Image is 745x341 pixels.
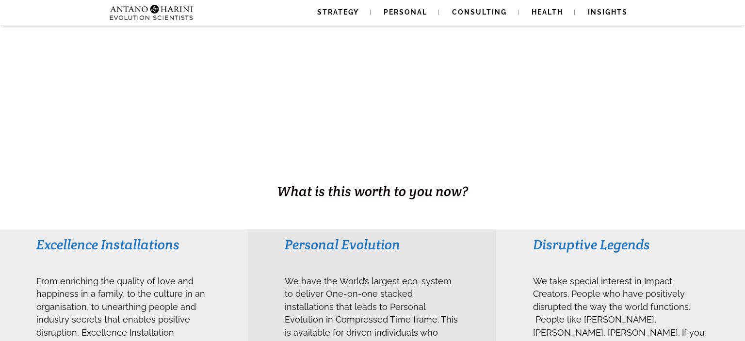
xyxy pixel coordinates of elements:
span: What is this worth to you now? [277,182,468,200]
span: Consulting [452,8,507,16]
h3: Excellence Installations [36,236,211,253]
span: Health [532,8,563,16]
h1: BUSINESS. HEALTH. Family. Legacy [1,161,744,181]
h3: Personal Evolution [285,236,460,253]
span: Insights [588,8,628,16]
span: Strategy [317,8,359,16]
span: Personal [384,8,427,16]
h3: Disruptive Legends [533,236,708,253]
